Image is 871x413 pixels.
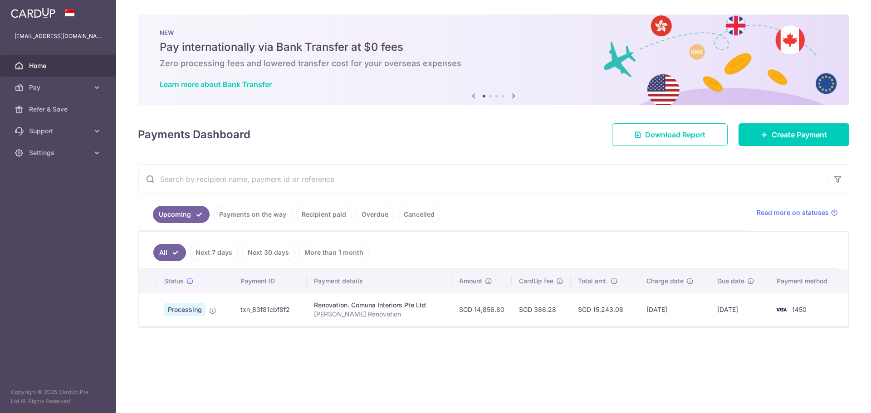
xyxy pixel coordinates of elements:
span: Due date [717,277,744,286]
span: Total amt. [578,277,608,286]
a: All [153,244,186,261]
span: Charge date [646,277,684,286]
a: Create Payment [739,123,849,146]
span: Processing [164,303,206,316]
a: More than 1 month [298,244,369,261]
a: Read more on statuses [757,208,838,217]
a: Next 30 days [242,244,295,261]
span: Status [164,277,184,286]
td: SGD 386.28 [512,293,571,326]
span: Download Report [645,129,705,140]
th: Payment ID [233,269,307,293]
span: 1450 [792,306,807,313]
img: Bank transfer banner [138,15,849,105]
th: Payment method [769,269,848,293]
span: Home [29,61,89,70]
td: txn_83f81cbf8f2 [233,293,307,326]
td: [DATE] [710,293,769,326]
td: SGD 15,243.08 [571,293,639,326]
span: Support [29,126,89,136]
img: CardUp [11,7,55,18]
span: Amount [459,277,482,286]
span: CardUp fee [519,277,553,286]
p: NEW [160,29,827,36]
a: Overdue [356,206,394,223]
span: Create Payment [772,129,827,140]
td: SGD 14,856.80 [452,293,512,326]
span: Settings [29,148,89,157]
span: Refer & Save [29,105,89,114]
a: Next 7 days [190,244,238,261]
a: Cancelled [398,206,440,223]
p: [EMAIL_ADDRESS][DOMAIN_NAME] [15,32,102,41]
th: Payment details [307,269,452,293]
h4: Payments Dashboard [138,126,250,143]
h6: Zero processing fees and lowered transfer cost for your overseas expenses [160,58,827,69]
a: Download Report [612,123,728,146]
h5: Pay internationally via Bank Transfer at $0 fees [160,40,827,54]
a: Learn more about Bank Transfer [160,80,272,89]
span: Pay [29,83,89,92]
a: Payments on the way [213,206,292,223]
img: Bank Card [772,304,790,315]
div: Renovation. Comuna Interiors Pte Ltd [314,301,445,310]
iframe: Opens a widget where you can find more information [813,386,862,408]
p: [PERSON_NAME] Renovation [314,310,445,319]
a: Upcoming [153,206,210,223]
input: Search by recipient name, payment id or reference [138,165,827,194]
span: Read more on statuses [757,208,829,217]
td: [DATE] [639,293,710,326]
a: Recipient paid [296,206,352,223]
